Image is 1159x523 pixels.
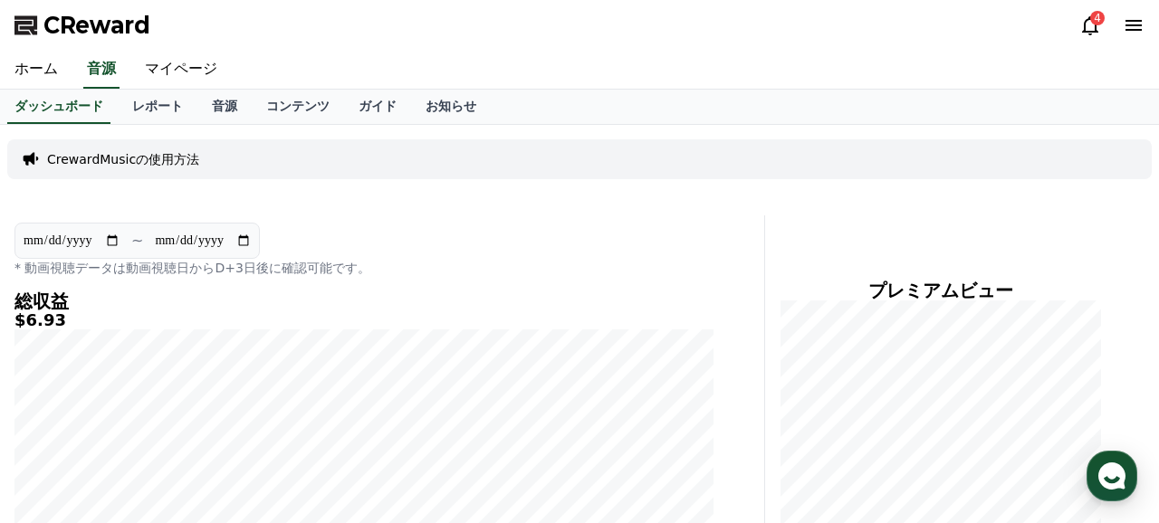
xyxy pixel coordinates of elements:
a: CReward [14,11,150,40]
a: マイページ [130,51,232,89]
h5: $6.93 [14,311,714,329]
a: 音源 [83,51,120,89]
a: CrewardMusicの使用方法 [47,150,199,168]
a: お知らせ [411,90,491,124]
h4: プレミアムビュー [780,281,1101,300]
a: コンテンツ [252,90,344,124]
p: ~ [131,230,143,252]
a: 音源 [197,90,252,124]
a: ダッシュボード [7,90,110,124]
a: 4 [1079,14,1101,36]
p: * 動画視聴データは動画視聴日からD+3日後に確認可能です。 [14,259,714,277]
a: レポート [118,90,197,124]
a: ガイド [344,90,411,124]
span: CReward [43,11,150,40]
div: 4 [1090,11,1105,25]
h4: 総収益 [14,291,714,311]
